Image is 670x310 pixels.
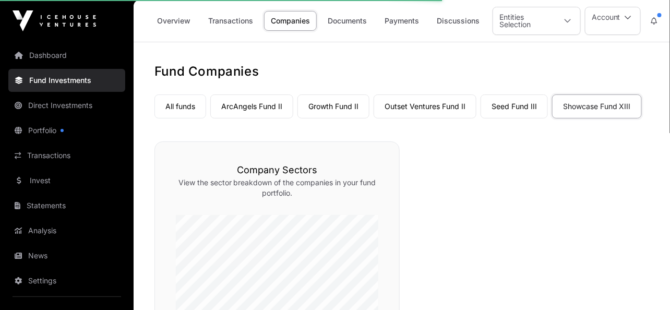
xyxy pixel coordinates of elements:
[176,163,378,177] h3: Company Sectors
[8,94,125,117] a: Direct Investments
[150,11,197,31] a: Overview
[8,119,125,142] a: Portfolio
[585,7,641,35] button: Account
[8,169,125,192] a: Invest
[8,194,125,217] a: Statements
[430,11,486,31] a: Discussions
[8,44,125,67] a: Dashboard
[374,94,476,118] a: Outset Ventures Fund II
[618,260,670,310] iframe: Chat Widget
[8,269,125,292] a: Settings
[8,219,125,242] a: Analysis
[297,94,369,118] a: Growth Fund II
[13,10,96,31] img: Icehouse Ventures Logo
[264,11,317,31] a: Companies
[378,11,426,31] a: Payments
[210,94,293,118] a: ArcAngels Fund II
[154,63,649,80] h1: Fund Companies
[8,69,125,92] a: Fund Investments
[8,144,125,167] a: Transactions
[201,11,260,31] a: Transactions
[493,7,555,34] div: Entities Selection
[8,244,125,267] a: News
[321,11,374,31] a: Documents
[176,177,378,198] p: View the sector breakdown of the companies in your fund portfolio.
[481,94,548,118] a: Seed Fund III
[552,94,642,118] a: Showcase Fund XIII
[154,94,206,118] a: All funds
